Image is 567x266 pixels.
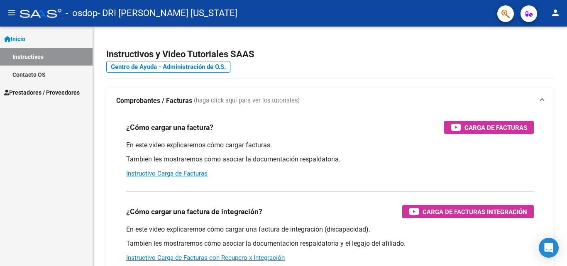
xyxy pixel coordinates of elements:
[126,141,534,150] p: En este video explicaremos cómo cargar facturas.
[464,122,527,133] span: Carga de Facturas
[444,121,534,134] button: Carga de Facturas
[126,206,262,217] h3: ¿Cómo cargar una factura de integración?
[116,96,192,105] strong: Comprobantes / Facturas
[106,46,554,62] h2: Instructivos y Video Tutoriales SAAS
[126,170,208,177] a: Instructivo Carga de Facturas
[194,96,300,105] span: (haga click aquí para ver los tutoriales)
[126,155,534,164] p: También les mostraremos cómo asociar la documentación respaldatoria.
[126,254,285,261] a: Instructivo Carga de Facturas con Recupero x Integración
[66,4,98,22] span: - osdop
[126,122,213,133] h3: ¿Cómo cargar una factura?
[402,205,534,218] button: Carga de Facturas Integración
[126,225,534,234] p: En este video explicaremos cómo cargar una factura de integración (discapacidad).
[539,238,559,258] div: Open Intercom Messenger
[106,88,554,114] mat-expansion-panel-header: Comprobantes / Facturas (haga click aquí para ver los tutoriales)
[106,61,230,73] a: Centro de Ayuda - Administración de O.S.
[423,207,527,217] span: Carga de Facturas Integración
[126,239,534,248] p: También les mostraremos cómo asociar la documentación respaldatoria y el legajo del afiliado.
[7,8,17,18] mat-icon: menu
[98,4,237,22] span: - DRI [PERSON_NAME] [US_STATE]
[550,8,560,18] mat-icon: person
[4,34,25,44] span: Inicio
[4,88,80,97] span: Prestadores / Proveedores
